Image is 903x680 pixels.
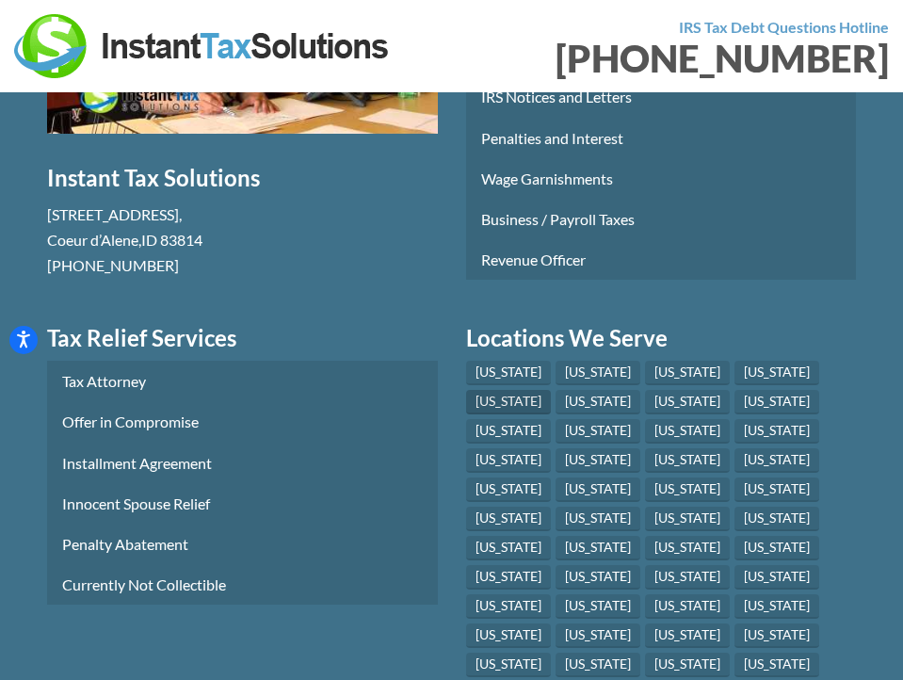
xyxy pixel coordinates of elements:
[556,448,640,473] a: [US_STATE]
[734,419,819,444] a: [US_STATE]
[466,40,890,77] div: [PHONE_NUMBER]
[734,390,819,414] a: [US_STATE]
[734,507,819,531] a: [US_STATE]
[47,483,438,524] a: Innocent Spouse Relief
[466,419,551,444] a: [US_STATE]
[466,478,551,502] a: [US_STATE]
[47,361,438,401] a: Tax Attorney
[47,162,438,194] h4: Instant Tax Solutions
[734,565,819,590] a: [US_STATE]
[734,653,819,677] a: [US_STATE]
[645,361,730,385] a: [US_STATE]
[556,478,640,502] a: [US_STATE]
[679,18,889,36] strong: IRS Tax Debt Questions Hotline
[466,239,857,280] a: Revenue Officer
[466,158,857,199] a: Wage Garnishments
[466,653,551,677] a: [US_STATE]
[14,35,391,53] a: Instant Tax Solutions Logo
[47,443,438,483] a: Installment Agreement
[466,361,551,385] a: [US_STATE]
[734,478,819,502] a: [US_STATE]
[466,623,551,648] a: [US_STATE]
[160,231,202,249] span: 83814
[645,390,730,414] a: [US_STATE]
[645,507,730,531] a: [US_STATE]
[645,565,730,590] a: [US_STATE]
[556,536,640,560] a: [US_STATE]
[645,448,730,473] a: [US_STATE]
[734,361,819,385] a: [US_STATE]
[734,594,819,619] a: [US_STATE]
[466,448,551,473] a: [US_STATE]
[47,564,438,605] a: Currently Not Collectible
[645,478,730,502] a: [US_STATE]
[47,231,138,249] span: Coeur d’Alene
[556,623,640,648] a: [US_STATE]
[466,390,551,414] a: [US_STATE]
[645,623,730,648] a: [US_STATE]
[466,536,551,560] a: [US_STATE]
[556,419,640,444] a: [US_STATE]
[556,507,640,531] a: [US_STATE]
[466,199,857,239] a: Business / Payroll Taxes
[141,231,157,249] span: ID
[466,565,551,590] a: [US_STATE]
[47,202,438,279] div: , ,
[645,419,730,444] a: [US_STATE]
[14,14,391,78] img: Instant Tax Solutions Logo
[47,256,179,274] span: [PHONE_NUMBER]
[645,536,730,560] a: [US_STATE]
[47,401,438,442] a: Offer in Compromise
[47,322,438,354] a: Tax Relief Services
[556,361,640,385] a: [US_STATE]
[466,507,551,531] a: [US_STATE]
[47,524,438,564] a: Penalty Abatement
[466,118,857,158] a: Penalties and Interest
[556,390,640,414] a: [US_STATE]
[466,594,551,619] a: [US_STATE]
[466,322,857,354] a: Locations We Serve
[556,565,640,590] a: [US_STATE]
[466,76,857,117] a: IRS Notices and Letters
[734,623,819,648] a: [US_STATE]
[556,653,640,677] a: [US_STATE]
[47,205,179,223] span: [STREET_ADDRESS]
[734,448,819,473] a: [US_STATE]
[645,653,730,677] a: [US_STATE]
[556,594,640,619] a: [US_STATE]
[734,536,819,560] a: [US_STATE]
[645,594,730,619] a: [US_STATE]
